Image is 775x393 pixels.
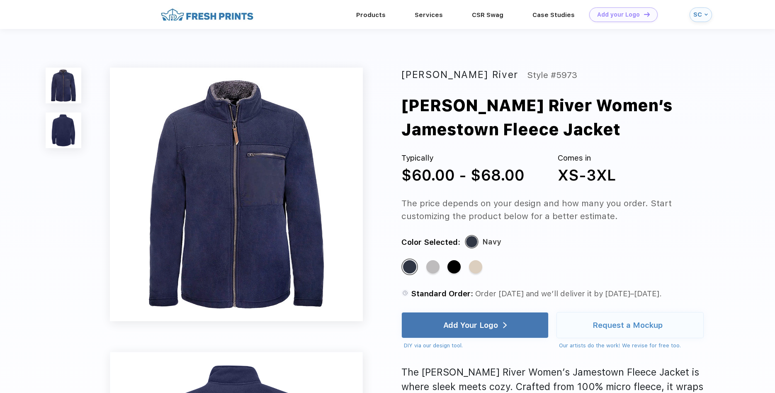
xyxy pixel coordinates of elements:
[591,321,661,330] div: Request a Mockup
[401,197,719,222] div: The price depends on your design and how many you order. Start customizing the product below for ...
[503,322,507,328] img: white arrow
[626,73,631,78] img: gray_star.svg
[559,342,704,350] div: Our artists do the work! We revise for free too.
[401,289,409,297] img: standard order
[558,164,616,187] div: XS-3XL
[644,12,650,17] img: DT
[411,289,473,298] span: Standard Order:
[475,289,662,298] span: Order [DATE] and we’ll deliver it by [DATE]–[DATE].
[356,11,386,19] a: Products
[597,11,640,18] div: Add your Logo
[403,260,416,273] div: Navy
[110,68,363,321] img: func=resize&h=640
[401,152,525,164] div: Typically
[404,342,549,350] div: DIY via our design tool.
[401,68,518,82] div: [PERSON_NAME] River
[618,73,623,78] img: gray_star.svg
[401,164,525,187] div: $60.00 - $68.00
[482,236,501,249] div: Navy
[447,260,461,273] div: Black
[666,322,670,328] img: white arrow
[443,321,498,330] div: Add Your Logo
[46,112,81,148] img: func=resize&h=100
[693,11,702,18] div: SC
[705,13,708,16] img: arrow_down_blue.svg
[527,68,577,82] div: Style #5973
[558,152,616,164] div: Comes in
[401,93,750,142] div: [PERSON_NAME] River Women’s Jamestown Fleece Jacket
[158,7,256,22] img: fo%20logo%202.webp
[603,73,608,78] img: gray_star.svg
[46,68,81,103] img: func=resize&h=100
[469,260,482,273] div: Sand
[633,73,638,78] img: gray_star.svg
[401,236,460,249] div: Color Selected:
[426,260,440,273] div: Light-Grey
[610,73,615,78] img: gray_star.svg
